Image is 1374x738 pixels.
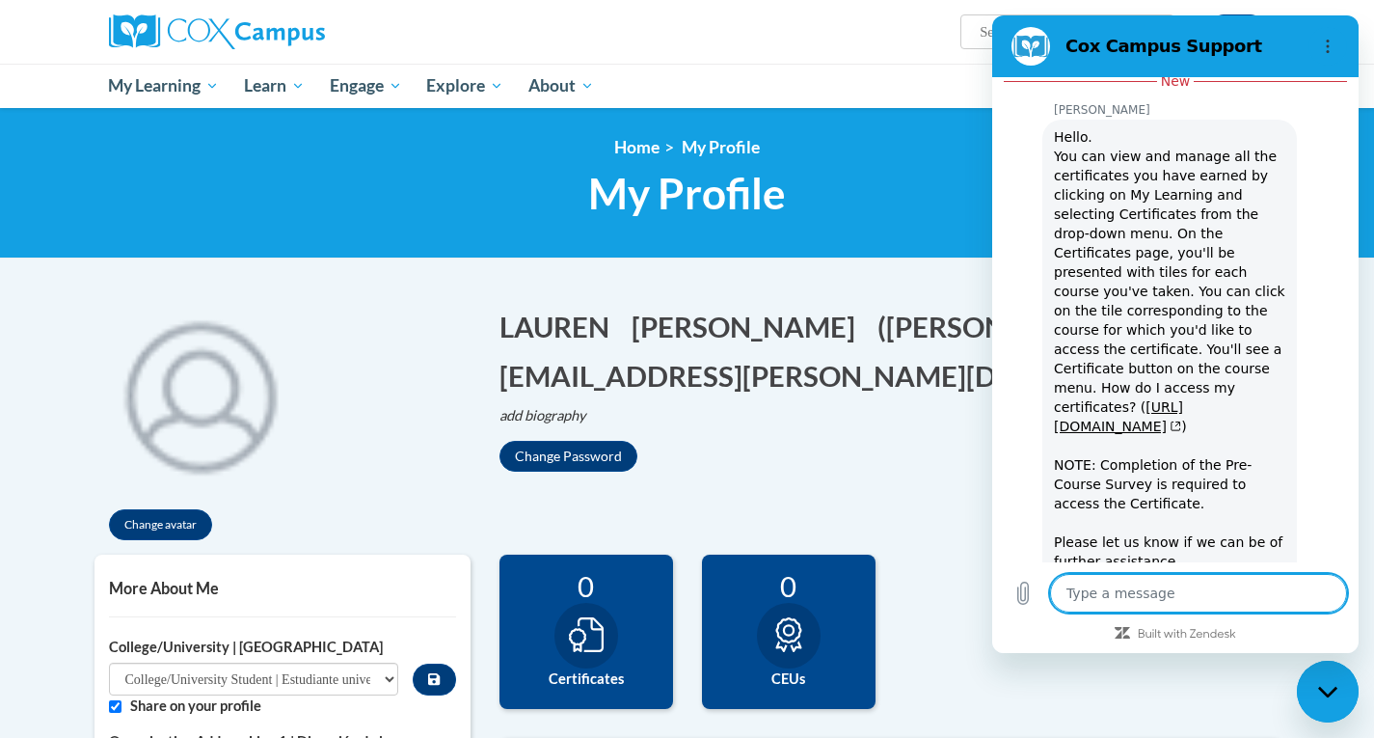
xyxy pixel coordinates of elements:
span: About [528,74,594,97]
a: Engage [317,64,415,108]
span: My Profile [682,137,760,157]
span: My Profile [588,168,786,219]
button: Edit screen name [877,307,1131,346]
a: Explore [414,64,516,108]
span: Learn [244,74,305,97]
button: Edit first name [499,307,622,346]
button: Account Settings [1208,14,1266,45]
a: My Learning [96,64,232,108]
button: Edit email address [499,356,1211,396]
span: Engage [330,74,402,97]
h5: More About Me [109,579,456,597]
div: 0 [716,569,861,603]
button: Edit last name [632,307,868,346]
label: CEUs [716,669,861,690]
div: 0 [514,569,659,603]
label: College/University | [GEOGRAPHIC_DATA] [109,637,399,658]
div: Click to change the profile picture [94,287,307,500]
span: My Learning [108,74,219,97]
img: profile avatar [94,287,307,500]
button: Change Password [499,441,637,472]
span: Explore [426,74,503,97]
button: Change avatar [109,509,212,540]
label: Share on your profile [130,696,456,717]
label: Certificates [514,669,659,690]
i: add biography [499,407,586,424]
a: Home [614,137,660,157]
button: Upload file [12,559,50,597]
iframe: Messaging window [992,15,1359,653]
iframe: Button to launch messaging window, conversation in progress [1297,661,1359,723]
img: Cox Campus [109,14,325,49]
span: Hello. You can view and manage all the certificates you have earned by clicking on My Learning an... [62,112,293,643]
a: Learn [231,64,317,108]
a: About [516,64,606,108]
button: Edit biography [499,405,602,426]
input: Search Courses [978,20,1132,43]
svg: (opens in a new tab) [175,405,189,417]
div: Main menu [80,64,1295,108]
a: Built with Zendesk: Visit the Zendesk website in a new tab [146,614,244,626]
